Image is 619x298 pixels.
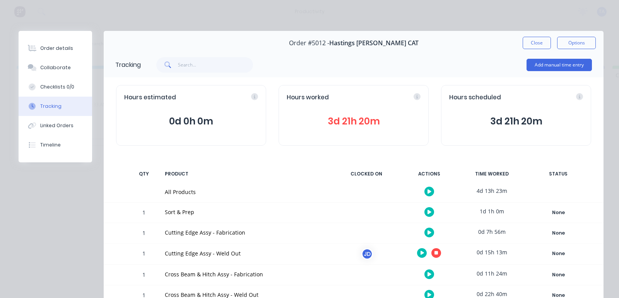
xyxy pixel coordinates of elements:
[525,166,591,182] div: STATUS
[530,228,587,238] button: None
[527,59,592,71] button: Add manual time entry
[530,207,587,218] button: None
[557,37,596,49] button: Options
[165,270,328,278] div: Cross Beam & Hitch Assy - Fabrication
[530,270,586,280] div: None
[115,60,141,70] div: Tracking
[463,265,521,282] div: 0d 11h 24m
[530,228,586,238] div: None
[132,266,156,285] div: 1
[463,223,521,240] div: 0d 7h 56m
[132,245,156,264] div: 1
[40,64,71,71] div: Collaborate
[530,248,587,259] button: None
[40,141,61,148] div: Timeline
[132,166,156,182] div: QTY
[530,249,586,259] div: None
[165,208,328,216] div: Sort & Prep
[19,97,92,116] button: Tracking
[463,244,521,261] div: 0d 15h 13m
[287,93,329,102] span: Hours worked
[289,39,329,47] span: Order #5012 -
[124,114,258,128] span: 0d 0h 0m
[530,269,587,280] button: None
[165,188,328,196] div: All Products
[400,166,458,182] div: ACTIONS
[287,114,421,128] span: 3d 21h 20m
[523,37,551,49] button: Close
[449,114,583,128] span: 3d 21h 20m
[165,249,328,257] div: Cutting Edge Assy - Weld Out
[19,116,92,135] button: Linked Orders
[124,93,176,102] span: Hours estimated
[19,58,92,77] button: Collaborate
[19,39,92,58] button: Order details
[178,57,253,73] input: Search...
[40,103,62,110] div: Tracking
[40,122,74,129] div: Linked Orders
[361,248,373,260] div: JD
[449,93,501,102] span: Hours scheduled
[19,135,92,155] button: Timeline
[165,228,328,237] div: Cutting Edge Assy - Fabrication
[132,204,156,223] div: 1
[329,39,419,47] span: Hastings [PERSON_NAME] CAT
[132,224,156,243] div: 1
[463,166,521,182] div: TIME WORKED
[19,77,92,97] button: Checklists 0/0
[530,208,586,218] div: None
[463,203,521,220] div: 1d 1h 0m
[40,45,73,52] div: Order details
[40,83,74,90] div: Checklists 0/0
[337,166,395,182] div: CLOCKED ON
[463,182,521,199] div: 4d 13h 23m
[160,166,333,182] div: PRODUCT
